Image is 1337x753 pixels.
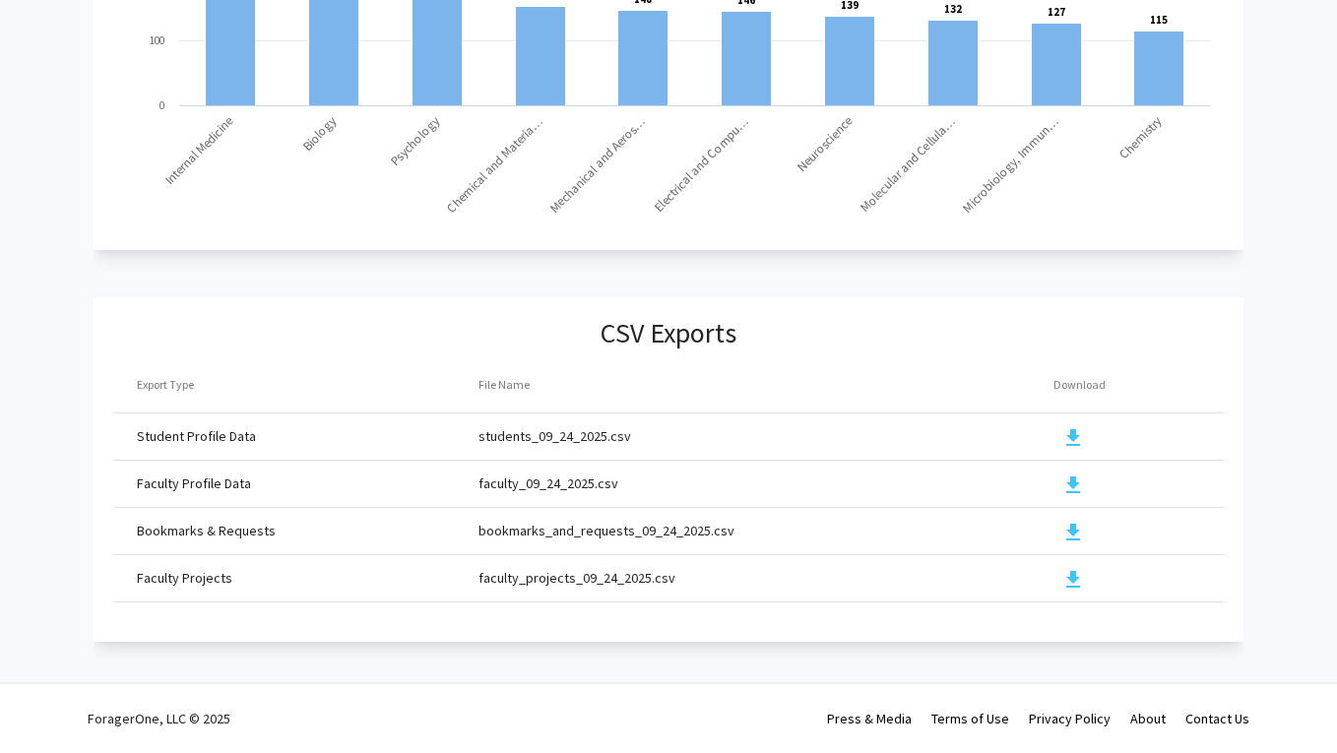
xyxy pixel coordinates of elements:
[298,113,340,155] text: Biology
[478,554,1053,601] td: faculty_projects_09_24_2025.csv
[1061,473,1085,497] mat-icon: download
[113,554,478,601] td: Faculty Projects
[1130,710,1166,727] a: About
[1048,5,1065,19] text: 127
[387,113,443,169] text: Psychology
[931,710,1009,727] a: Terms of Use
[1150,13,1168,27] text: 115
[113,507,478,554] td: Bookmarks & Requests
[15,664,84,738] iframe: Chat
[113,357,478,412] th: Export Type
[478,460,1053,507] td: faculty_09_24_2025.csv
[443,113,546,217] text: Chemical and Materia…
[1053,357,1224,412] th: Download
[1029,710,1111,727] a: Privacy Policy
[150,33,164,47] text: 100
[159,98,164,112] text: 0
[794,113,856,175] text: Neuroscience
[478,507,1053,554] td: bookmarks_and_requests_09_24_2025.csv
[546,113,650,217] text: Mechanical and Aeros…
[113,412,478,460] td: Student Profile Data
[161,113,236,188] text: Internal Medicine
[601,317,736,350] h3: CSV Exports
[1061,426,1085,450] mat-icon: download
[650,113,752,216] text: Electrical and Compu…
[1061,521,1085,544] mat-icon: download
[1061,568,1085,592] mat-icon: download
[113,460,478,507] td: Faculty Profile Data
[857,113,959,216] text: Molecular and Cellula…
[944,2,962,16] text: 132
[827,710,912,727] a: Press & Media
[478,357,1053,412] th: File Name
[1185,710,1249,727] a: Contact Us
[1115,113,1165,162] text: Chemistry
[478,412,1053,460] td: students_09_24_2025.csv
[88,684,230,753] div: ForagerOne, LLC © 2025
[959,113,1062,217] text: Microbiology, Immun…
